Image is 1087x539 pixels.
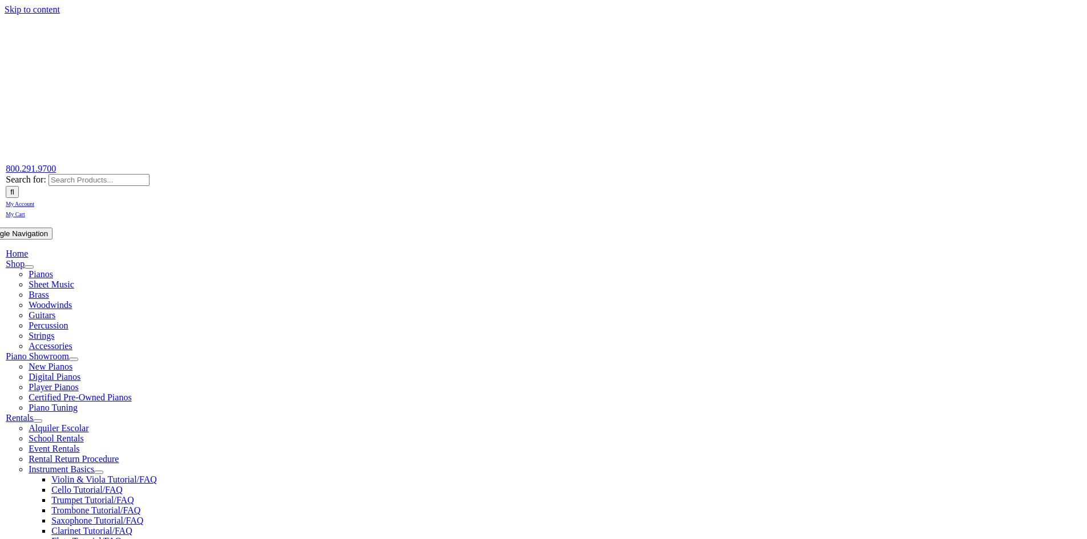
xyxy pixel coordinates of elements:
[29,433,83,443] a: School Rentals
[6,198,34,208] a: My Account
[6,351,69,361] a: Piano Showroom
[29,403,78,412] a: Piano Tuning
[6,201,34,207] span: My Account
[29,372,80,382] a: Digital Pianos
[6,208,25,218] a: My Cart
[29,321,68,330] a: Percussion
[29,290,49,299] a: Brass
[33,419,42,423] button: Open submenu of Rentals
[51,505,140,515] a: Trombone Tutorial/FAQ
[6,249,28,258] a: Home
[29,341,72,351] a: Accessories
[6,175,46,184] span: Search for:
[51,526,132,536] a: Clarinet Tutorial/FAQ
[29,392,131,402] a: Certified Pre-Owned Pianos
[29,300,72,310] a: Woodwinds
[29,444,79,453] a: Event Rentals
[6,259,25,269] a: Shop
[51,495,134,505] a: Trumpet Tutorial/FAQ
[29,464,94,474] a: Instrument Basics
[29,279,74,289] a: Sheet Music
[49,174,149,186] input: Search Products...
[6,164,56,173] a: 800.291.9700
[29,423,88,433] a: Alquiler Escolar
[51,516,143,525] a: Saxophone Tutorial/FAQ
[5,5,60,14] a: Skip to content
[51,475,157,484] a: Violin & Viola Tutorial/FAQ
[6,211,25,217] span: My Cart
[29,269,53,279] a: Pianos
[29,362,72,371] a: New Pianos
[29,310,55,320] a: Guitars
[29,331,54,341] a: Strings
[25,265,34,269] button: Open submenu of Shop
[6,413,33,423] a: Rentals
[69,358,78,361] button: Open submenu of Piano Showroom
[51,485,123,495] a: Cello Tutorial/FAQ
[29,454,119,464] a: Rental Return Procedure
[6,186,19,198] input: Search
[29,382,79,392] a: Player Pianos
[94,471,103,474] button: Open submenu of Instrument Basics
